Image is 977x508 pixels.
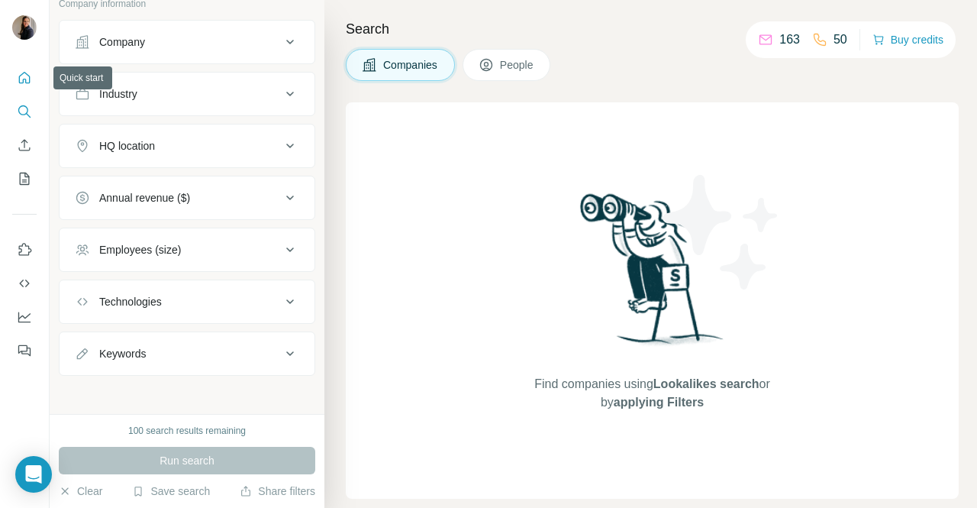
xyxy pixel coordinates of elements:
button: Save search [132,484,210,499]
button: Search [12,98,37,125]
div: Industry [99,86,137,102]
div: Open Intercom Messenger [15,456,52,493]
button: Use Surfe API [12,270,37,297]
div: Keywords [99,346,146,361]
button: Annual revenue ($) [60,180,314,216]
button: Share filters [240,484,315,499]
button: Technologies [60,283,314,320]
button: Quick start [12,64,37,92]
p: 50 [834,31,847,49]
button: My lists [12,165,37,193]
button: Feedback [12,337,37,364]
h4: Search [346,18,959,40]
span: People [500,57,535,73]
button: Dashboard [12,303,37,331]
p: 163 [779,31,800,49]
span: Lookalikes search [653,377,759,390]
button: Use Surfe on LinkedIn [12,236,37,264]
div: Annual revenue ($) [99,190,190,205]
button: Company [60,24,314,60]
div: Company [99,34,145,50]
button: Clear [59,484,102,499]
span: Find companies using or by [530,375,774,412]
img: Surfe Illustration - Stars [653,163,790,301]
div: HQ location [99,138,155,154]
button: Enrich CSV [12,131,37,159]
button: Employees (size) [60,231,314,268]
img: Avatar [12,15,37,40]
span: Companies [383,57,439,73]
button: Industry [60,76,314,112]
button: Buy credits [872,29,943,50]
span: applying Filters [614,396,704,409]
div: 100 search results remaining [128,424,246,438]
button: HQ location [60,128,314,164]
button: Keywords [60,335,314,372]
img: Surfe Illustration - Woman searching with binoculars [573,189,732,360]
div: Employees (size) [99,242,181,257]
div: Technologies [99,294,162,309]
